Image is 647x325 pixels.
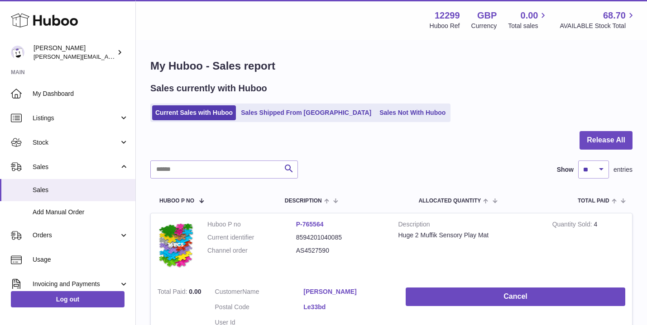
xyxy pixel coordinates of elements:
img: anthony@happyfeetplaymats.co.uk [11,46,24,59]
span: Listings [33,114,119,122]
span: ALLOCATED Quantity [418,198,481,204]
span: Total paid [578,198,609,204]
span: Huboo P no [159,198,194,204]
div: Currency [471,22,497,30]
a: Current Sales with Huboo [152,105,236,120]
div: Huge 2 Muffik Sensory Play Mat [398,231,539,240]
a: Sales Not With Huboo [376,105,449,120]
h1: My Huboo - Sales report [150,59,633,73]
span: Usage [33,255,129,264]
dd: 8594201040085 [296,233,385,242]
dd: AS4527590 [296,246,385,255]
dt: Huboo P no [207,220,296,229]
td: 4 [546,213,632,281]
span: My Dashboard [33,89,129,98]
span: 0.00 [521,9,538,22]
span: Add Manual Order [33,208,129,217]
span: 68.70 [603,9,626,22]
a: Le33bd [303,303,392,311]
strong: Quantity Sold [552,221,594,230]
span: Total sales [508,22,548,30]
dt: Name [215,287,304,298]
strong: Description [398,220,539,231]
div: Huboo Ref [430,22,460,30]
a: [PERSON_NAME] [303,287,392,296]
h2: Sales currently with Huboo [150,82,267,94]
a: 0.00 Total sales [508,9,548,30]
strong: Total Paid [158,288,189,297]
button: Cancel [406,287,625,306]
strong: 12299 [435,9,460,22]
a: Log out [11,291,125,307]
a: Sales Shipped From [GEOGRAPHIC_DATA] [238,105,374,120]
span: Sales [33,186,129,194]
div: [PERSON_NAME] [34,44,115,61]
span: Customer [215,288,243,295]
span: AVAILABLE Stock Total [560,22,636,30]
a: P-765564 [296,221,324,228]
img: 122991684307213.jpg [158,220,194,272]
span: Stock [33,138,119,147]
button: Release All [580,131,633,150]
span: Description [285,198,322,204]
span: Sales [33,163,119,171]
label: Show [557,165,574,174]
strong: GBP [477,9,497,22]
span: Orders [33,231,119,240]
span: 0.00 [189,288,201,295]
dt: Postal Code [215,303,304,314]
dt: Current identifier [207,233,296,242]
a: 68.70 AVAILABLE Stock Total [560,9,636,30]
dt: Channel order [207,246,296,255]
span: Invoicing and Payments [33,280,119,288]
span: [PERSON_NAME][EMAIL_ADDRESS][DOMAIN_NAME] [34,53,182,60]
span: entries [613,165,633,174]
